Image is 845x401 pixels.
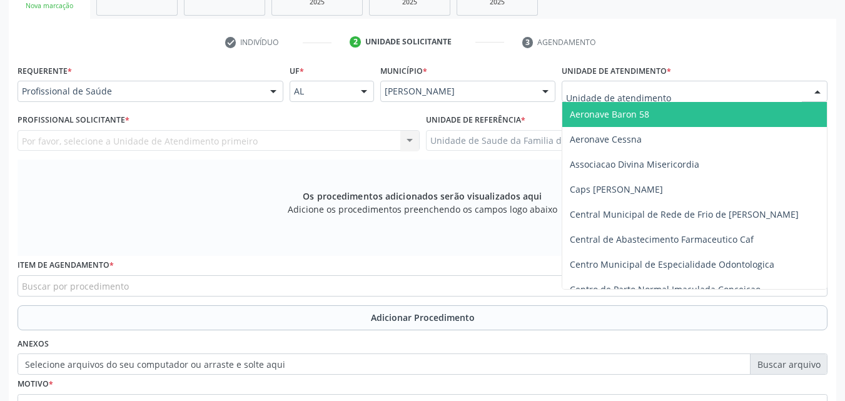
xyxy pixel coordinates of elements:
span: AL [294,85,348,98]
span: Central de Abastecimento Farmaceutico Caf [570,233,754,245]
label: UF [290,61,304,81]
label: Requerente [18,61,72,81]
label: Unidade de referência [426,111,525,130]
span: Buscar por procedimento [22,280,129,293]
span: Aeronave Baron 58 [570,108,649,120]
span: Central Municipal de Rede de Frio de [PERSON_NAME] [570,208,799,220]
span: Os procedimentos adicionados serão visualizados aqui [303,190,542,203]
label: Município [380,61,427,81]
input: Unidade de atendimento [566,85,802,110]
span: Centro de Parto Normal Imaculada Conceicao [570,283,761,295]
div: Unidade solicitante [365,36,452,48]
span: Profissional de Saúde [22,85,258,98]
span: Adicione os procedimentos preenchendo os campos logo abaixo [288,203,557,216]
label: Motivo [18,375,53,394]
button: Adicionar Procedimento [18,305,827,330]
div: 2 [350,36,361,48]
label: Profissional Solicitante [18,111,129,130]
div: Nova marcação [18,1,81,11]
span: Caps [PERSON_NAME] [570,183,663,195]
span: [PERSON_NAME] [385,85,530,98]
span: Adicionar Procedimento [371,311,475,324]
span: Centro Municipal de Especialidade Odontologica [570,258,774,270]
span: Aeronave Cessna [570,133,642,145]
label: Item de agendamento [18,256,114,275]
label: Anexos [18,335,49,354]
label: Unidade de atendimento [562,61,671,81]
span: Associacao Divina Misericordia [570,158,699,170]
